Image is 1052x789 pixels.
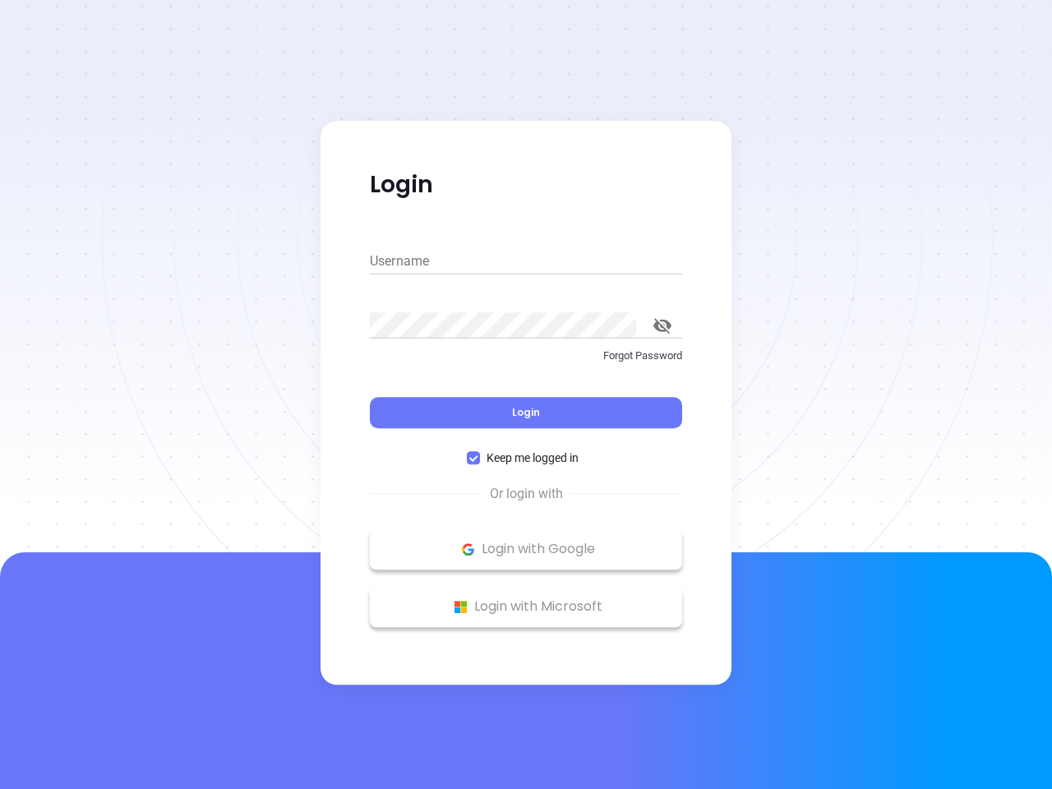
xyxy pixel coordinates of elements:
a: Forgot Password [370,348,682,377]
button: Microsoft Logo Login with Microsoft [370,586,682,627]
button: Google Logo Login with Google [370,528,682,570]
span: Keep me logged in [480,449,585,467]
span: Or login with [482,484,571,504]
p: Login with Google [378,537,674,561]
button: toggle password visibility [643,306,682,345]
p: Login [370,170,682,200]
button: Login [370,397,682,428]
span: Login [512,405,540,419]
img: Google Logo [458,539,478,560]
img: Microsoft Logo [450,597,471,617]
p: Login with Microsoft [378,594,674,619]
p: Forgot Password [370,348,682,364]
